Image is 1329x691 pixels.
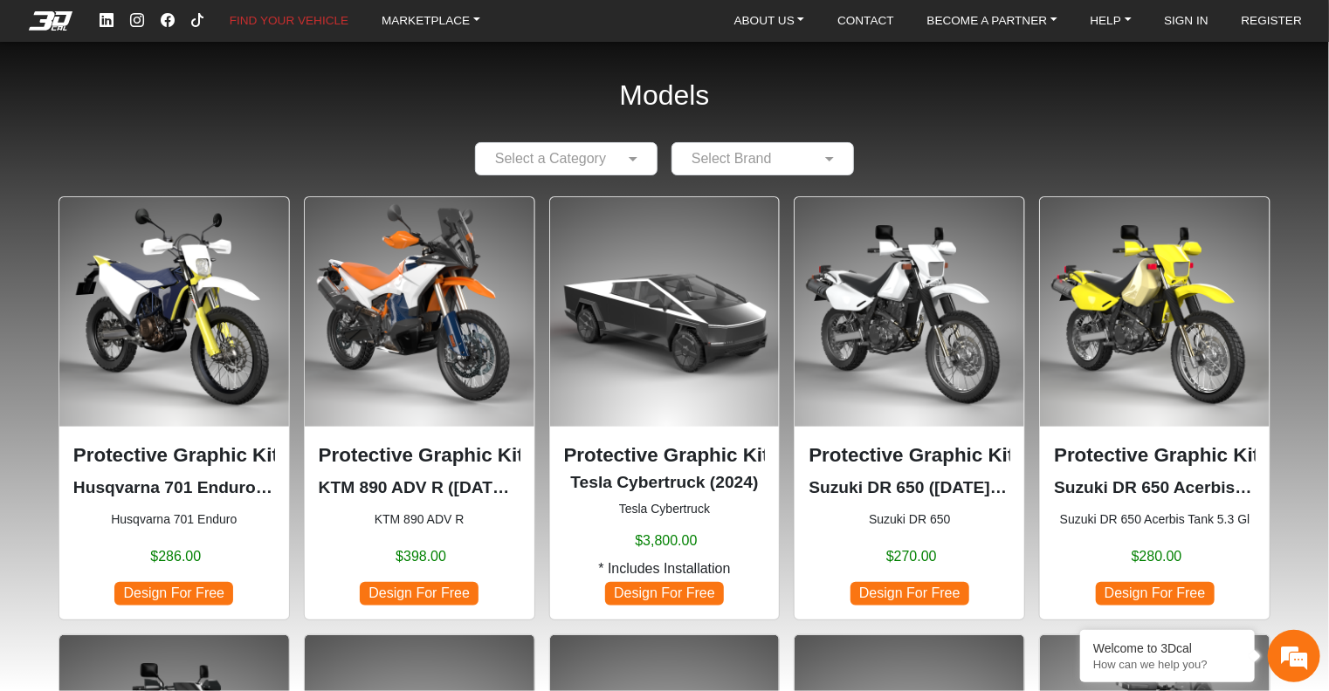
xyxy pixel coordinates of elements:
p: Tesla Cybertruck (2024) [564,470,766,496]
span: * Includes Installation [598,558,730,579]
a: HELP [1084,9,1139,33]
span: Design For Free [605,582,724,605]
span: Design For Free [1096,582,1215,605]
span: Conversation [9,546,117,558]
p: Protective Graphic Kit [809,441,1010,470]
small: Husqvarna 701 Enduro [73,510,275,529]
p: Suzuki DR 650 (1996-2024) [809,475,1010,501]
img: DR 6501996-2024 [795,197,1024,427]
a: ABOUT US [727,9,812,33]
p: Husqvarna 701 Enduro (2016-2024) [73,475,275,501]
div: Suzuki DR 650 Acerbis Tank 5.3 Gl [1039,196,1270,620]
div: KTM 890 ADV R [304,196,535,620]
div: Minimize live chat window [286,9,328,51]
div: Chat with us now [117,92,320,114]
a: CONTACT [830,9,901,33]
span: Design For Free [114,582,233,605]
a: SIGN IN [1157,9,1215,33]
span: We're online! [101,205,241,371]
p: Protective Graphic Kit [1054,441,1256,470]
small: KTM 890 ADV R [319,510,520,529]
span: $280.00 [1132,546,1182,567]
span: $3,800.00 [635,530,697,551]
div: Welcome to 3Dcal [1093,641,1242,655]
img: DR 650Acerbis Tank 5.3 Gl1996-2024 [1040,197,1270,427]
span: Design For Free [360,582,479,605]
small: Tesla Cybertruck [564,500,766,518]
a: MARKETPLACE [375,9,487,33]
div: Husqvarna 701 Enduro [59,196,290,620]
p: KTM 890 ADV R (2023-2025) [319,475,520,501]
div: Suzuki DR 650 [794,196,1025,620]
div: Articles [224,516,333,570]
span: Design For Free [850,582,969,605]
img: 701 Enduronull2016-2024 [59,197,289,427]
div: Tesla Cybertruck [549,196,781,620]
a: BECOME A PARTNER [920,9,1064,33]
h2: Models [619,56,709,135]
span: $270.00 [886,546,937,567]
p: How can we help you? [1093,658,1242,671]
p: Protective Graphic Kit [564,441,766,470]
img: 890 ADV R null2023-2025 [305,197,534,427]
small: Suzuki DR 650 Acerbis Tank 5.3 Gl [1054,510,1256,529]
p: Protective Graphic Kit [319,441,520,470]
p: Suzuki DR 650 Acerbis Tank 5.3 Gl (1996-2024) [1054,475,1256,501]
span: $286.00 [150,546,201,567]
span: $398.00 [396,546,446,567]
a: FIND YOUR VEHICLE [223,9,355,33]
a: REGISTER [1235,9,1310,33]
img: Cybertrucknull2024 [550,197,780,427]
div: Navigation go back [19,90,45,116]
div: FAQs [117,516,225,570]
p: Protective Graphic Kit [73,441,275,470]
textarea: Type your message and hit 'Enter' [9,455,333,516]
small: Suzuki DR 650 [809,510,1010,529]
